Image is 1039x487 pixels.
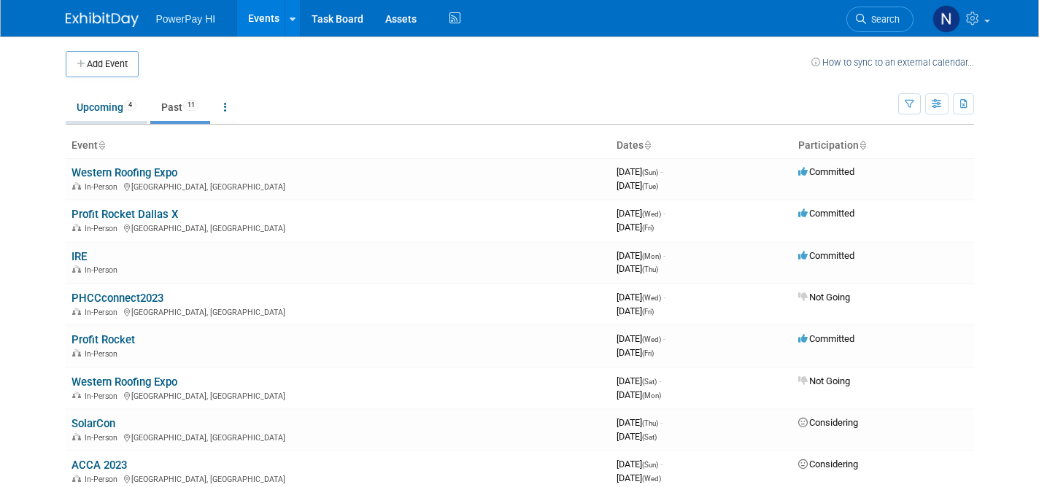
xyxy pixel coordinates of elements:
[156,13,216,25] span: PowerPay HI
[642,378,657,386] span: (Sat)
[617,347,654,358] span: [DATE]
[644,139,651,151] a: Sort by Start Date
[642,210,661,218] span: (Wed)
[72,417,115,430] a: SolarCon
[72,375,177,389] a: Western Roofing Expo
[617,166,663,177] span: [DATE]
[798,375,850,386] span: Not Going
[85,308,122,317] span: In-Person
[66,93,147,121] a: Upcoming4
[72,391,81,399] img: In-Person Event
[72,292,163,305] a: PHCCconnect2023
[642,349,654,357] span: (Fri)
[72,250,87,263] a: IRE
[642,391,661,400] span: (Mon)
[72,431,605,443] div: [GEOGRAPHIC_DATA], [GEOGRAPHIC_DATA]
[150,93,210,121] a: Past11
[642,265,658,273] span: (Thu)
[72,389,605,401] div: [GEOGRAPHIC_DATA], [GEOGRAPHIC_DATA]
[85,182,122,192] span: In-Person
[846,7,914,32] a: Search
[798,250,854,261] span: Committed
[642,433,657,441] span: (Sat)
[617,263,658,274] span: [DATE]
[642,308,654,316] span: (Fri)
[85,349,122,359] span: In-Person
[72,265,81,273] img: In-Person Event
[85,475,122,484] span: In-Person
[866,14,900,25] span: Search
[617,472,661,483] span: [DATE]
[85,433,122,443] span: In-Person
[72,224,81,231] img: In-Person Event
[72,180,605,192] div: [GEOGRAPHIC_DATA], [GEOGRAPHIC_DATA]
[660,459,663,470] span: -
[66,51,139,77] button: Add Event
[66,133,611,158] th: Event
[859,139,866,151] a: Sort by Participation Type
[72,222,605,233] div: [GEOGRAPHIC_DATA], [GEOGRAPHIC_DATA]
[617,333,665,344] span: [DATE]
[85,265,122,275] span: In-Person
[617,292,665,303] span: [DATE]
[642,335,661,343] span: (Wed)
[611,133,792,158] th: Dates
[72,472,605,484] div: [GEOGRAPHIC_DATA], [GEOGRAPHIC_DATA]
[72,208,178,221] a: Profit Rocket Dallas X
[617,417,663,428] span: [DATE]
[72,459,127,472] a: ACCA 2023
[617,431,657,442] span: [DATE]
[663,333,665,344] span: -
[660,166,663,177] span: -
[642,461,658,469] span: (Sun)
[85,224,122,233] span: In-Person
[642,252,661,260] span: (Mon)
[798,333,854,344] span: Committed
[617,208,665,219] span: [DATE]
[72,475,81,482] img: In-Person Event
[183,100,199,111] span: 11
[792,133,974,158] th: Participation
[617,180,658,191] span: [DATE]
[811,57,974,68] a: How to sync to an external calendar...
[72,333,135,346] a: Profit Rocket
[72,349,81,357] img: In-Person Event
[798,417,858,428] span: Considering
[642,182,658,190] span: (Tue)
[642,168,658,176] span: (Sun)
[72,182,81,190] img: In-Person Event
[642,419,658,427] span: (Thu)
[932,5,960,33] img: Noah Thomson
[798,292,850,303] span: Not Going
[72,166,177,179] a: Western Roofing Expo
[617,459,663,470] span: [DATE]
[66,12,139,27] img: ExhibitDay
[642,224,654,232] span: (Fri)
[663,208,665,219] span: -
[617,389,661,400] span: [DATE]
[72,308,81,315] img: In-Person Event
[660,417,663,428] span: -
[617,305,654,316] span: [DATE]
[663,250,665,261] span: -
[85,391,122,401] span: In-Person
[72,305,605,317] div: [GEOGRAPHIC_DATA], [GEOGRAPHIC_DATA]
[124,100,136,111] span: 4
[642,475,661,483] span: (Wed)
[659,375,661,386] span: -
[617,222,654,233] span: [DATE]
[642,294,661,302] span: (Wed)
[72,433,81,440] img: In-Person Event
[617,375,661,386] span: [DATE]
[798,208,854,219] span: Committed
[798,459,858,470] span: Considering
[98,139,105,151] a: Sort by Event Name
[663,292,665,303] span: -
[617,250,665,261] span: [DATE]
[798,166,854,177] span: Committed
